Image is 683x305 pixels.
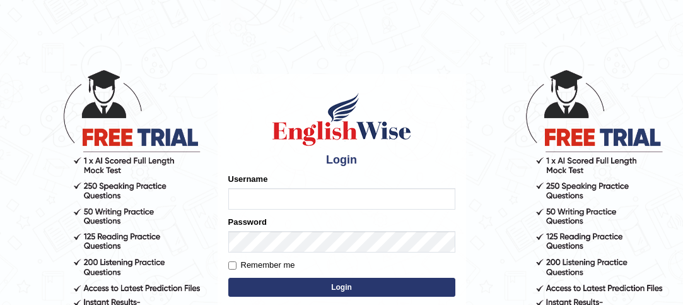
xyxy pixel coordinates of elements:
label: Remember me [228,259,295,272]
input: Remember me [228,261,236,270]
img: Logo of English Wise sign in for intelligent practice with AI [270,91,414,148]
label: Password [228,216,267,228]
button: Login [228,278,455,297]
h4: Login [228,154,455,167]
label: Username [228,173,268,185]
